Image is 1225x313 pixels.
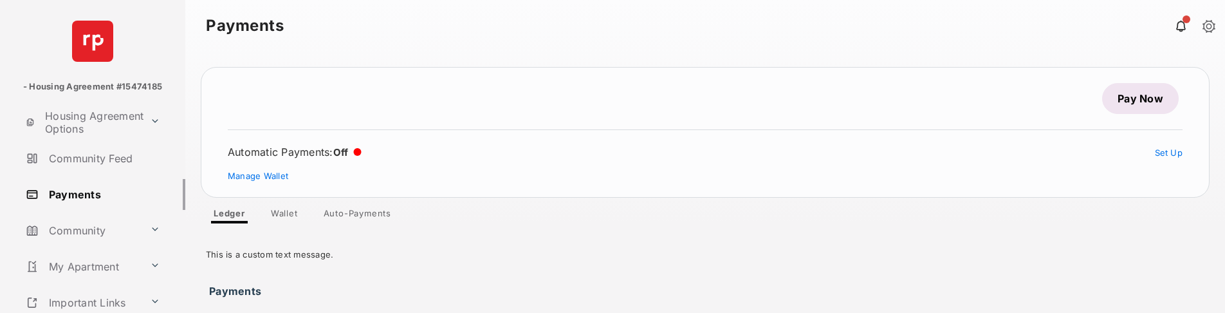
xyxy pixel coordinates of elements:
a: Auto-Payments [313,208,401,223]
a: Community Feed [21,143,185,174]
strong: Payments [206,18,284,33]
a: Manage Wallet [228,171,288,181]
p: - Housing Agreement #15474185 [23,81,162,93]
a: Wallet [261,208,308,223]
img: svg+xml;base64,PHN2ZyB4bWxucz0iaHR0cDovL3d3dy53My5vcmcvMjAwMC9zdmciIHdpZHRoPSI2NCIgaGVpZ2h0PSI2NC... [72,21,113,62]
a: My Apartment [21,251,145,282]
div: Automatic Payments : [228,146,362,158]
a: Community [21,215,145,246]
a: Housing Agreement Options [21,107,145,138]
h3: Payments [209,285,265,290]
div: This is a custom text message. [206,239,1204,270]
a: Ledger [203,208,255,223]
a: Set Up [1155,147,1183,158]
span: Off [333,146,349,158]
a: Payments [21,179,185,210]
